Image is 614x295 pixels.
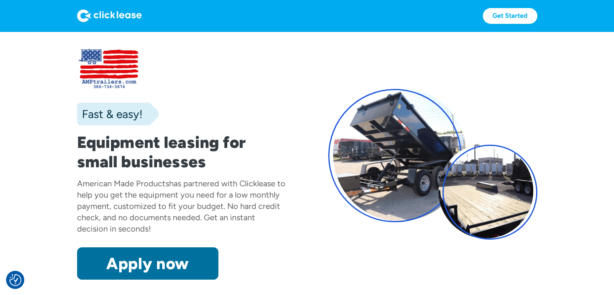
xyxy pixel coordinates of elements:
[77,179,169,188] div: American Made Products
[77,179,285,234] div: has partnered with Clicklease to help you get the equipment you need for a low monthly payment, c...
[9,274,21,286] button: Consent Preferences
[77,106,142,122] div: Fast & easy!
[483,8,537,24] a: Get Started
[77,133,286,171] h1: Equipment leasing for small businesses
[77,9,142,22] img: Logo
[77,247,218,280] a: Apply now
[9,274,21,286] img: Revisit consent button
